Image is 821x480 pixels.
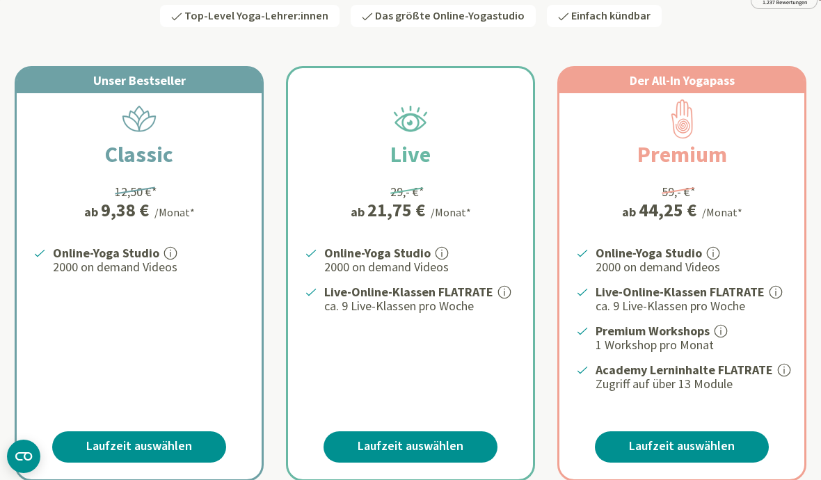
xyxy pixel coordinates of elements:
div: /Monat* [154,204,195,221]
div: /Monat* [431,204,471,221]
div: /Monat* [702,204,742,221]
strong: Online-Yoga Studio [324,245,431,261]
a: Laufzeit auswählen [595,431,769,463]
span: Das größte Online-Yogastudio [375,8,525,24]
a: Laufzeit auswählen [52,431,226,463]
div: 21,75 € [367,201,425,219]
p: 2000 on demand Videos [596,259,788,275]
span: Der All-In Yogapass [630,72,735,88]
button: CMP-Widget öffnen [7,440,40,473]
span: Unser Bestseller [93,72,186,88]
div: 12,50 €* [115,182,157,201]
div: 29,- €* [390,182,424,201]
strong: Premium Workshops [596,323,710,339]
strong: Live-Online-Klassen FLATRATE [596,284,765,300]
div: 59,- €* [662,182,696,201]
h2: Premium [604,138,760,171]
div: 9,38 € [101,201,149,219]
strong: Live-Online-Klassen FLATRATE [324,284,493,300]
h2: Classic [72,138,207,171]
strong: Academy Lerninhalte FLATRATE [596,362,773,378]
p: 1 Workshop pro Monat [596,337,788,353]
a: Laufzeit auswählen [324,431,497,463]
p: ca. 9 Live-Klassen pro Woche [596,298,788,314]
span: Einfach kündbar [571,8,651,24]
p: ca. 9 Live-Klassen pro Woche [324,298,516,314]
span: Top-Level Yoga-Lehrer:innen [184,8,328,24]
span: ab [351,202,367,221]
h2: Live [357,138,464,171]
strong: Online-Yoga Studio [596,245,702,261]
p: 2000 on demand Videos [53,259,245,275]
span: ab [622,202,639,221]
strong: Online-Yoga Studio [53,245,159,261]
p: 2000 on demand Videos [324,259,516,275]
span: ab [84,202,101,221]
p: Zugriff auf über 13 Module [596,376,788,392]
div: 44,25 € [639,201,696,219]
